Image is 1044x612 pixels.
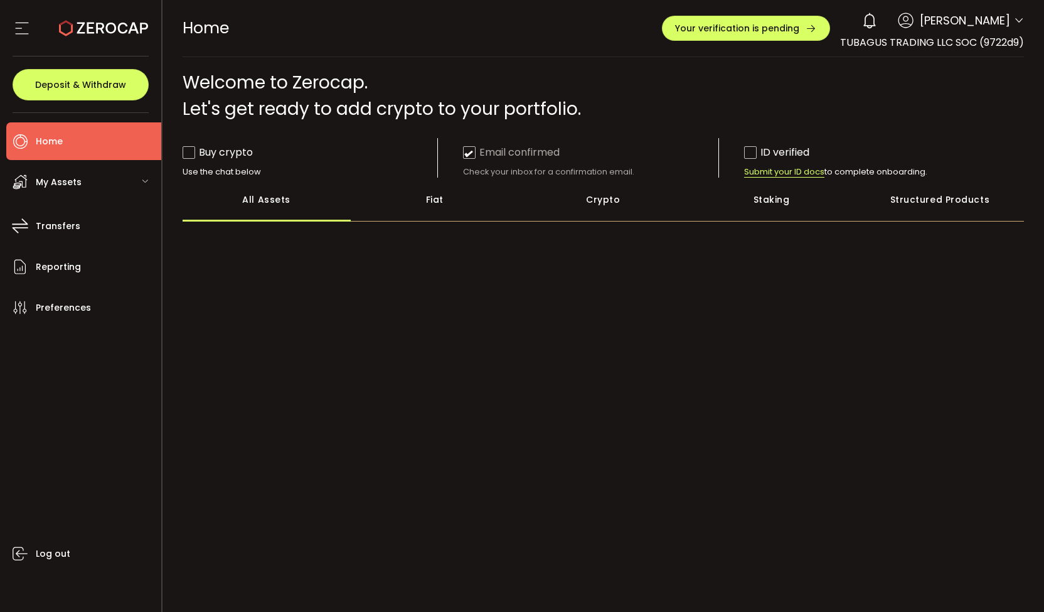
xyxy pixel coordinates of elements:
[183,144,253,160] div: Buy crypto
[36,217,80,235] span: Transfers
[35,80,126,89] span: Deposit & Withdraw
[183,166,437,178] div: Use the chat below
[183,17,229,39] span: Home
[183,178,351,222] div: All Assets
[687,178,855,222] div: Staking
[36,299,91,317] span: Preferences
[840,35,1024,50] span: TUBAGUS TRADING LLC SOC (9722d9)
[36,132,63,151] span: Home
[463,166,718,178] div: Check your inbox for a confirmation email.
[351,178,519,222] div: Fiat
[744,166,824,178] span: Submit your ID docs
[36,545,70,563] span: Log out
[675,24,799,33] span: Your verification is pending
[183,70,1025,122] div: Welcome to Zerocap. Let's get ready to add crypto to your portfolio.
[463,144,560,160] div: Email confirmed
[13,69,149,100] button: Deposit & Withdraw
[519,178,687,222] div: Crypto
[36,173,82,191] span: My Assets
[744,144,809,160] div: ID verified
[36,258,81,276] span: Reporting
[856,178,1024,222] div: Structured Products
[744,166,999,178] div: to complete onboarding.
[893,476,1044,612] iframe: Chat Widget
[920,12,1010,29] span: [PERSON_NAME]
[662,16,830,41] button: Your verification is pending
[893,476,1044,612] div: 聊天小工具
